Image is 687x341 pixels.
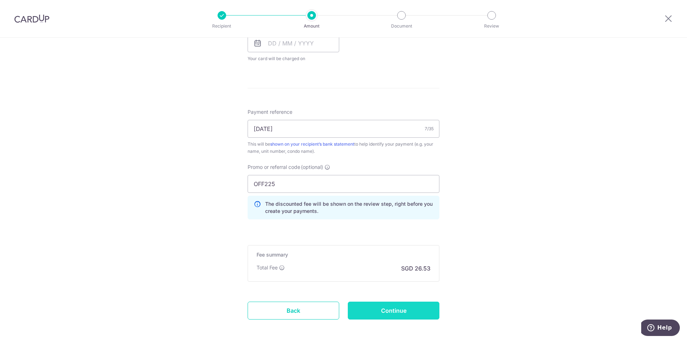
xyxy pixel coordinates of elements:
p: Review [465,23,518,30]
p: Document [375,23,428,30]
iframe: Opens a widget where you can find more information [641,320,680,337]
img: CardUp [14,14,49,23]
a: shown on your recipient’s bank statement [270,141,354,147]
h5: Fee summary [257,251,430,258]
p: The discounted fee will be shown on the review step, right before you create your payments. [265,200,433,215]
div: 7/35 [425,125,434,132]
span: Your card will be charged on [248,55,339,62]
p: Recipient [195,23,248,30]
a: Back [248,302,339,320]
div: This will be to help identify your payment (e.g. your name, unit number, condo name). [248,141,439,155]
span: Promo or referral code [248,164,300,171]
input: Continue [348,302,439,320]
span: Payment reference [248,108,292,116]
p: Total Fee [257,264,278,271]
input: DD / MM / YYYY [248,34,339,52]
span: (optional) [301,164,323,171]
p: Amount [285,23,338,30]
p: SGD 26.53 [401,264,430,273]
